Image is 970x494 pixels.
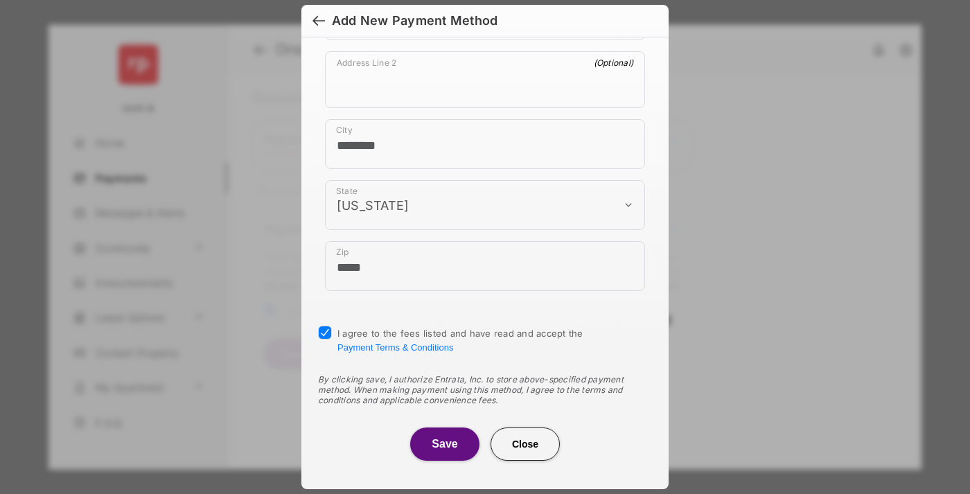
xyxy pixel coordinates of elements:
div: payment_method_screening[postal_addresses][addressLine2] [325,51,645,108]
button: Close [491,427,560,461]
div: Add New Payment Method [332,13,497,28]
button: I agree to the fees listed and have read and accept the [337,342,453,353]
div: By clicking save, I authorize Entrata, Inc. to store above-specified payment method. When making ... [318,374,652,405]
span: I agree to the fees listed and have read and accept the [337,328,583,353]
div: payment_method_screening[postal_addresses][locality] [325,119,645,169]
div: payment_method_screening[postal_addresses][postalCode] [325,241,645,291]
div: payment_method_screening[postal_addresses][administrativeArea] [325,180,645,230]
button: Save [410,427,479,461]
